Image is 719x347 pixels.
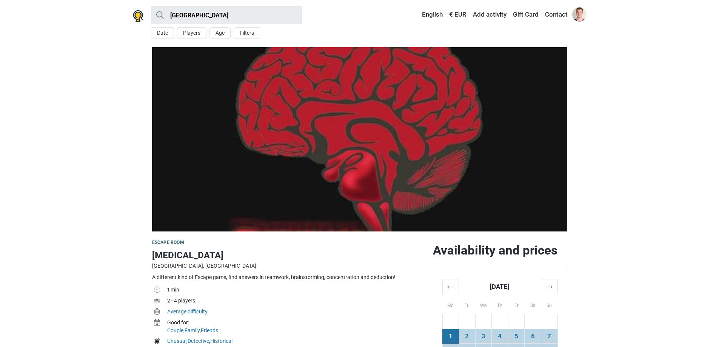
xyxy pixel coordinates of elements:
[459,329,476,344] td: 2
[492,329,508,344] td: 4
[541,279,557,294] th: →
[185,327,200,333] a: Family
[133,10,143,22] img: Nowescape logo
[442,279,459,294] th: ←
[167,285,427,296] td: 1 min
[201,327,218,333] a: Friends
[511,8,540,22] a: Gift Card
[541,294,557,315] th: Su
[508,294,525,315] th: Fr
[152,240,184,245] span: Escape room
[508,329,525,344] td: 5
[177,27,206,39] button: Players
[152,262,427,270] div: [GEOGRAPHIC_DATA], [GEOGRAPHIC_DATA]
[475,329,492,344] td: 3
[471,8,508,22] a: Add activity
[151,6,302,24] input: try “London”
[167,319,427,327] div: Good for:
[210,338,232,344] a: Historical
[442,329,459,344] td: 1
[417,12,422,17] img: English
[209,27,231,39] button: Age
[151,27,174,39] button: Date
[442,294,459,315] th: Mo
[525,329,541,344] td: 6
[415,8,445,22] a: English
[447,8,468,22] a: € EUR
[459,279,541,294] th: [DATE]
[167,318,427,336] td: , ,
[433,243,567,258] h2: Availability and prices
[167,296,427,307] td: 2 - 4 players
[167,338,186,344] a: Unusual
[541,329,557,344] td: 7
[234,27,260,39] button: Filters
[543,8,570,22] a: Contact
[167,308,208,315] a: Average difficulty
[459,294,476,315] th: Tu
[152,47,567,231] img: Paranoia photo 1
[525,294,541,315] th: Sa
[167,327,183,333] a: Couple
[188,338,209,344] a: Detective
[152,248,427,262] h1: [MEDICAL_DATA]
[492,294,508,315] th: Th
[475,294,492,315] th: We
[152,273,427,281] div: A different kind of Escape game, find answers in teamwork, brainstorming, concentration and deduc...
